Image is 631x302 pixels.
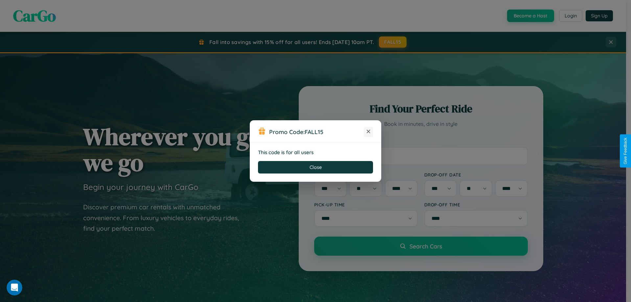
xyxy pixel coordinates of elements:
iframe: Intercom live chat [7,280,22,295]
h3: Promo Code: [269,128,364,135]
div: Give Feedback [623,138,628,164]
button: Close [258,161,373,174]
strong: This code is for all users [258,149,314,155]
b: FALL15 [305,128,323,135]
